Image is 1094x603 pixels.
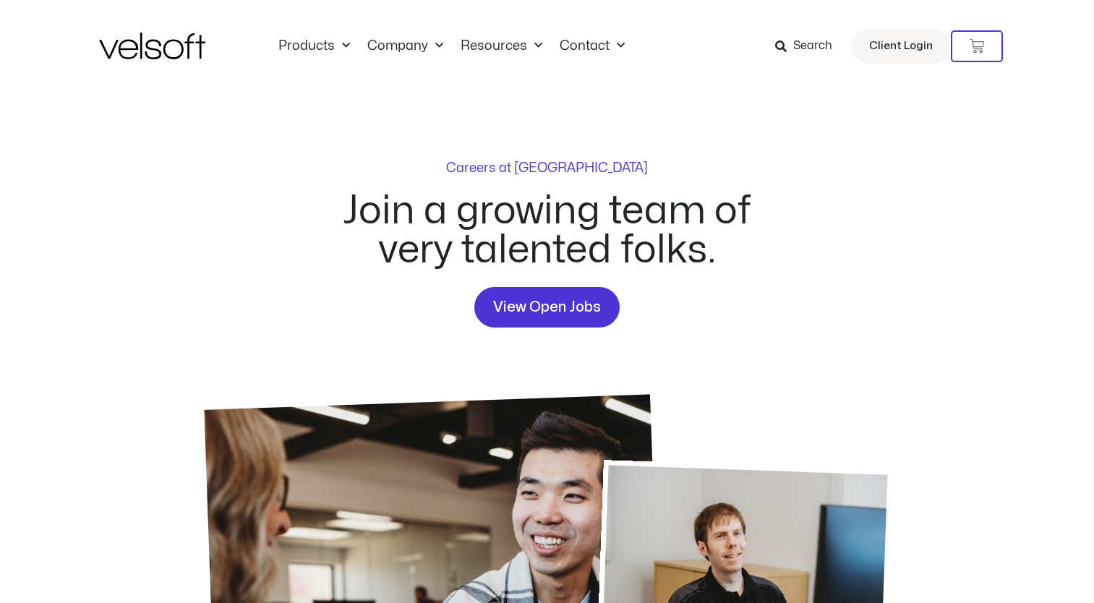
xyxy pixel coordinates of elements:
[99,33,205,59] img: Velsoft Training Materials
[474,287,620,328] a: View Open Jobs
[446,162,648,175] p: Careers at [GEOGRAPHIC_DATA]
[270,38,359,54] a: ProductsMenu Toggle
[270,38,633,54] nav: Menu
[851,29,951,64] a: Client Login
[359,38,452,54] a: CompanyMenu Toggle
[452,38,551,54] a: ResourcesMenu Toggle
[493,296,601,319] span: View Open Jobs
[793,37,832,56] span: Search
[551,38,633,54] a: ContactMenu Toggle
[326,192,769,270] h2: Join a growing team of very talented folks.
[869,37,933,56] span: Client Login
[775,34,842,59] a: Search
